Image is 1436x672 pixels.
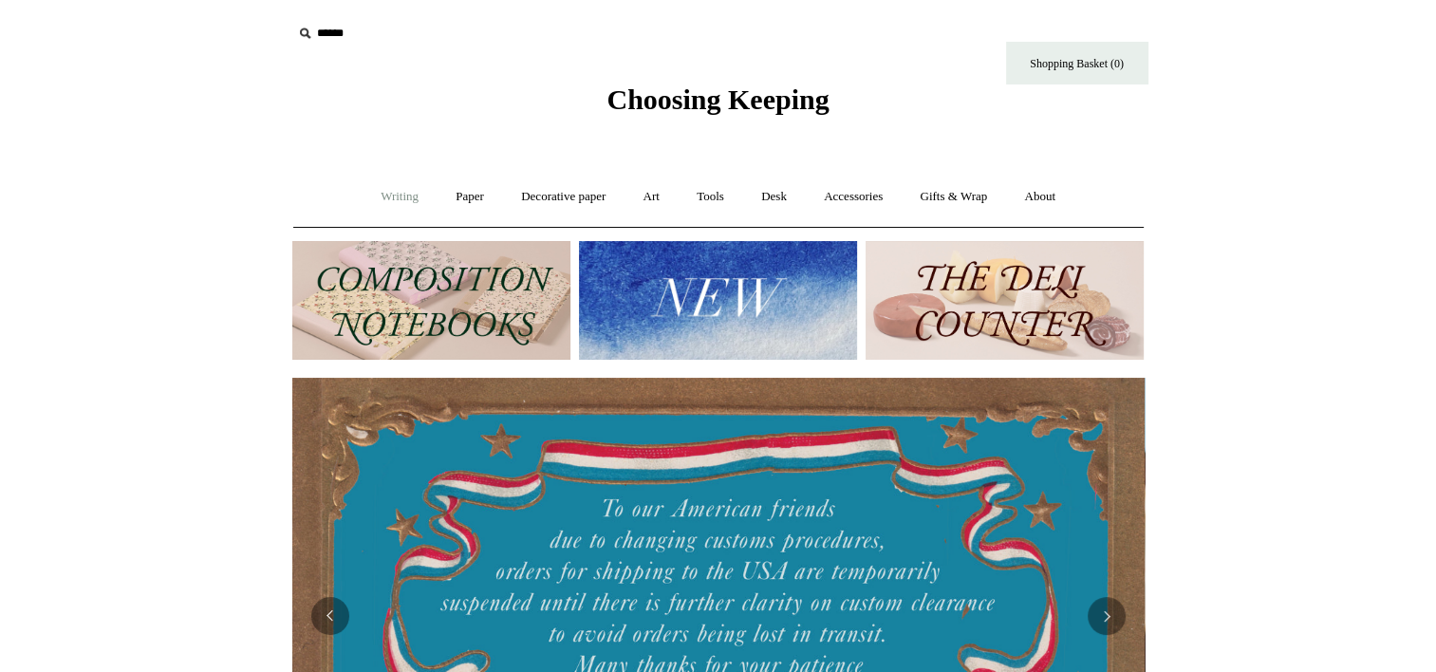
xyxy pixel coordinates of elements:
[744,172,804,222] a: Desk
[1006,42,1148,84] a: Shopping Basket (0)
[807,172,900,222] a: Accessories
[606,99,829,112] a: Choosing Keeping
[680,172,741,222] a: Tools
[292,241,570,360] img: 202302 Composition ledgers.jpg__PID:69722ee6-fa44-49dd-a067-31375e5d54ec
[903,172,1004,222] a: Gifts & Wrap
[1007,172,1072,222] a: About
[626,172,677,222] a: Art
[504,172,623,222] a: Decorative paper
[364,172,436,222] a: Writing
[866,241,1144,360] img: The Deli Counter
[438,172,501,222] a: Paper
[1088,597,1126,635] button: Next
[311,597,349,635] button: Previous
[579,241,857,360] img: New.jpg__PID:f73bdf93-380a-4a35-bcfe-7823039498e1
[606,84,829,115] span: Choosing Keeping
